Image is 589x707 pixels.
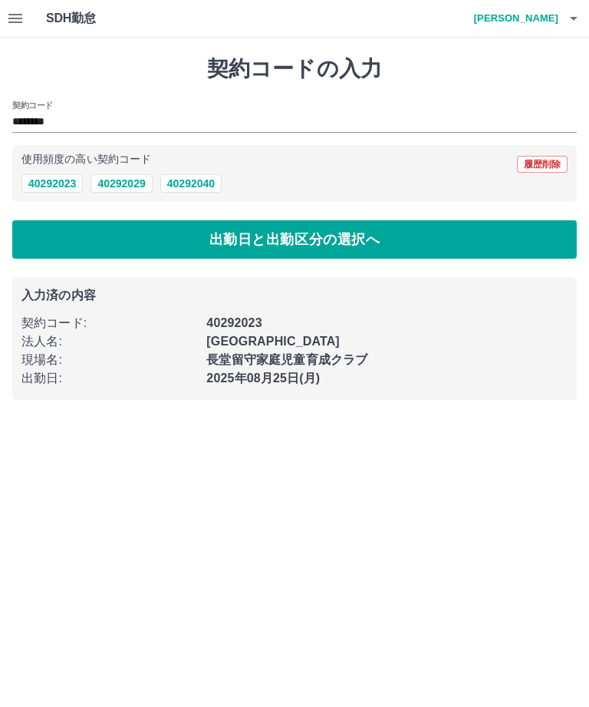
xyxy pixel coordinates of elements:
p: 法人名 : [21,332,197,351]
p: 契約コード : [21,314,197,332]
b: [GEOGRAPHIC_DATA] [206,335,340,348]
button: 40292040 [160,174,222,193]
p: 現場名 : [21,351,197,369]
b: 2025年08月25日(月) [206,372,320,385]
button: 出勤日と出勤区分の選択へ [12,220,577,259]
p: 使用頻度の高い契約コード [21,154,151,165]
b: 40292023 [206,316,262,329]
button: 履歴削除 [517,156,568,173]
p: 出勤日 : [21,369,197,388]
h2: 契約コード [12,99,53,111]
button: 40292029 [90,174,152,193]
b: 長堂留守家庭児童育成クラブ [206,353,367,366]
h1: 契約コードの入力 [12,56,577,82]
p: 入力済の内容 [21,289,568,302]
button: 40292023 [21,174,83,193]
